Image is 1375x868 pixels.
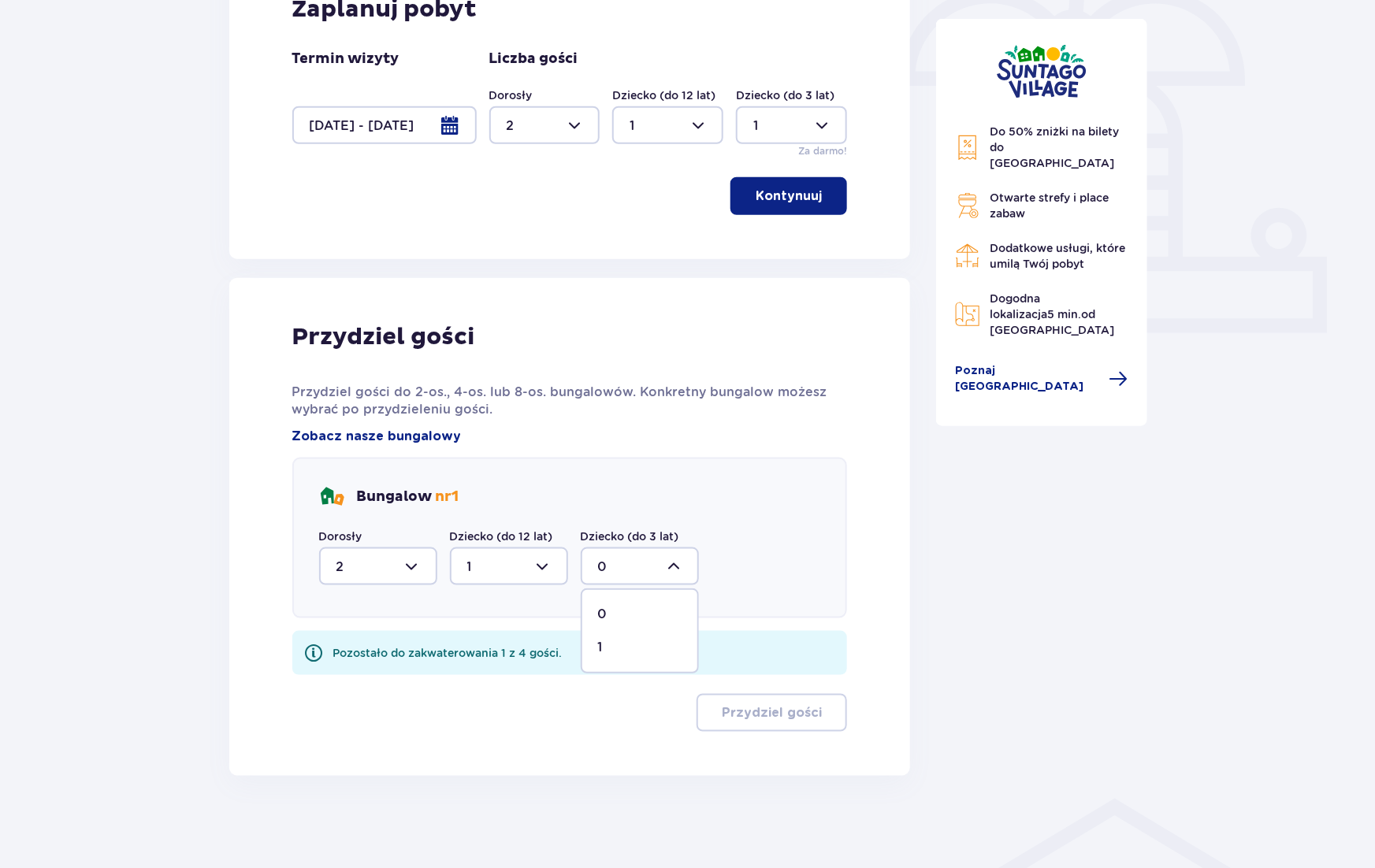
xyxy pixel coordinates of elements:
p: 1 [598,639,603,656]
p: Termin wizyty [292,50,399,69]
label: Dziecko (do 12 lat) [450,529,553,544]
p: Za darmo! [798,144,847,158]
span: 5 min. [1047,308,1081,321]
img: bungalows Icon [319,484,344,510]
p: Przydziel gości [292,322,475,352]
span: Otwarte strefy i place zabaw [990,191,1109,220]
span: Poznaj [GEOGRAPHIC_DATA] [955,363,1100,395]
img: Restaurant Icon [955,243,980,269]
label: Dziecko (do 12 lat) [612,87,715,103]
label: Dziecko (do 3 lat) [736,87,834,103]
div: Pozostało do zakwaterowania 1 z 4 gości. [333,645,563,661]
a: Zobacz nasze bungalowy [292,428,462,445]
span: nr 1 [436,488,459,506]
img: Discount Icon [955,135,980,161]
p: 0 [598,606,608,623]
img: Grill Icon [955,193,980,218]
p: Bungalow [357,488,459,506]
p: Przydziel gości [722,704,822,721]
span: Do 50% zniżki na bilety do [GEOGRAPHIC_DATA] [990,125,1119,169]
span: Dodatkowe usługi, które umilą Twój pobyt [990,242,1125,270]
a: Poznaj [GEOGRAPHIC_DATA] [955,363,1128,395]
p: Przydziel gości do 2-os., 4-os. lub 8-os. bungalowów. Konkretny bungalow możesz wybrać po przydzi... [292,384,848,418]
button: Kontynuuj [730,177,847,215]
img: Suntago Village [997,44,1087,98]
button: Przydziel gości [697,694,847,732]
img: Map Icon [955,302,980,327]
p: Kontynuuj [756,187,822,205]
label: Dorosły [489,87,533,103]
label: Dziecko (do 3 lat) [581,529,679,544]
span: Dogodna lokalizacja od [GEOGRAPHIC_DATA] [990,292,1114,336]
p: Liczba gości [489,50,578,69]
label: Dorosły [319,529,362,544]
